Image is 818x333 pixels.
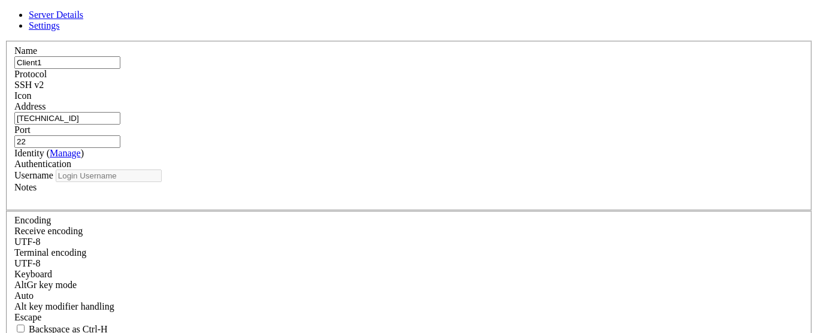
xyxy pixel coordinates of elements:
div: SSH v2 [14,80,804,90]
input: Server Name [14,56,120,69]
span: UTF-8 [14,237,41,247]
span: SSH v2 [14,80,44,90]
span: ║ ✦ EXPRESHOSTING ✦ ║ [5,146,153,155]
label: Set the expected encoding for data received from the host. If the encodings do not match, visual ... [14,226,83,236]
label: Notes [14,182,37,192]
div: UTF-8 [14,237,804,247]
x-row: *** System restart required *** [5,123,662,134]
span: ╚══════════════════════════════╝ [5,156,158,166]
label: Port [14,125,31,135]
span: Escape [14,312,41,322]
label: Set the expected encoding for data received from the host. If the encodings do not match, visual ... [14,280,77,290]
input: Login Username [56,169,162,182]
x-row: root@vmi2761262:~# [5,26,662,37]
div: Escape [14,312,804,323]
label: The default terminal encoding. ISO-2022 enables character map translations (like graphics maps). ... [14,247,86,258]
x-row: Expanded Security Maintenance for Applications is not enabled. [5,26,662,37]
x-row: root@vmi2761262:~# ls [5,5,662,16]
input: Host Name or IP [14,112,120,125]
label: Identity [14,148,84,158]
x-row: To see these additional updates run: apt list --upgradable [5,59,662,69]
x-row: Last login: [DATE] from [TECHNICAL_ID] [5,231,662,242]
span: Auto [14,290,34,301]
x-row: Learn more about enabling ESM Apps service at [URL][DOMAIN_NAME] [5,91,662,102]
label: Icon [14,90,31,101]
span: odoo18-community [5,16,81,26]
span: UTF-8 [14,258,41,268]
label: Keyboard [14,269,52,279]
span: ╔══════════════════════════════╗ [5,135,158,144]
label: Authentication [14,159,71,169]
label: Encoding [14,215,51,225]
span: ( ) [47,148,84,158]
label: Controls how the Alt key is handled. Escape: Send an ESC prefix. 8-Bit: Add 128 to the typed char... [14,301,114,311]
a: Manage [50,148,81,158]
span: ¿Necesitas ayuda? Nuestro equipo está listo para asistirte. [5,189,287,198]
div: UTF-8 [14,258,804,269]
x-row: 12 additional security updates can be applied with ESM Apps. [5,80,662,91]
span: Escríbenos a [EMAIL_ADDRESS][DOMAIN_NAME] o visita [DOMAIN_NAME] [5,199,311,209]
div: (19, 22) [101,242,105,253]
label: Username [14,170,53,180]
x-row: root@vmi2691088:~# [5,242,662,253]
label: Address [14,101,46,111]
label: Name [14,46,37,56]
a: Server Details [29,10,83,20]
div: (19, 2) [101,26,105,37]
input: Backspace as Ctrl-H [17,325,25,332]
div: Auto [14,290,804,301]
a: Settings [29,20,60,31]
input: Port Number [14,135,120,148]
label: Protocol [14,69,47,79]
x-row: 71 updates can be applied immediately. [5,48,662,59]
